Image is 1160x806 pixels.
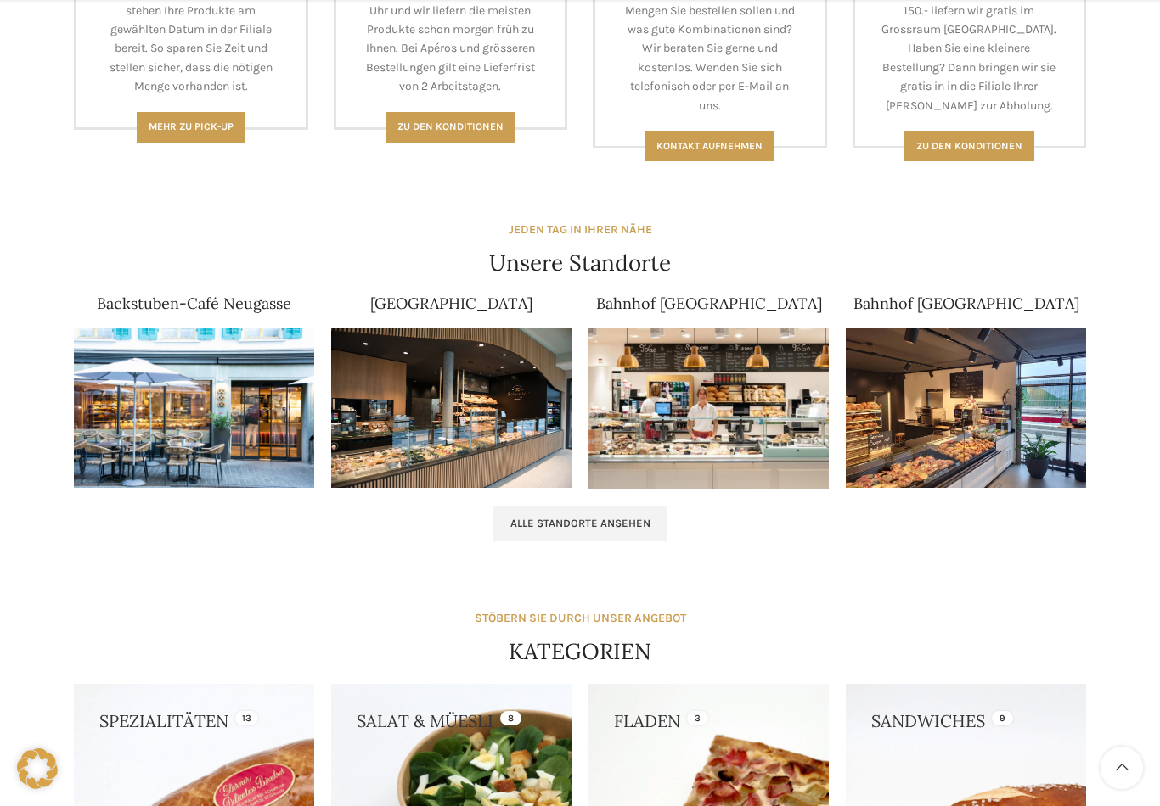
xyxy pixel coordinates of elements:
[510,517,650,530] span: Alle Standorte ansehen
[509,221,652,239] div: JEDEN TAG IN IHRER NÄHE
[853,294,1079,313] a: Bahnhof [GEOGRAPHIC_DATA]
[596,294,822,313] a: Bahnhof [GEOGRAPHIC_DATA]
[386,112,515,143] a: Zu den Konditionen
[916,140,1022,152] span: Zu den konditionen
[493,506,667,541] a: Alle Standorte ansehen
[149,120,234,132] span: Mehr zu Pick-Up
[370,294,532,313] a: [GEOGRAPHIC_DATA]
[509,636,651,667] h4: KATEGORIEN
[397,120,504,132] span: Zu den Konditionen
[656,140,763,152] span: Kontakt aufnehmen
[97,294,291,313] a: Backstuben-Café Neugasse
[137,112,245,143] a: Mehr zu Pick-Up
[904,131,1034,161] a: Zu den konditionen
[489,248,671,278] h4: Unsere Standorte
[1101,747,1143,789] a: Scroll to top button
[645,131,774,161] a: Kontakt aufnehmen
[475,609,686,628] div: STÖBERN SIE DURCH UNSER ANGEBOT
